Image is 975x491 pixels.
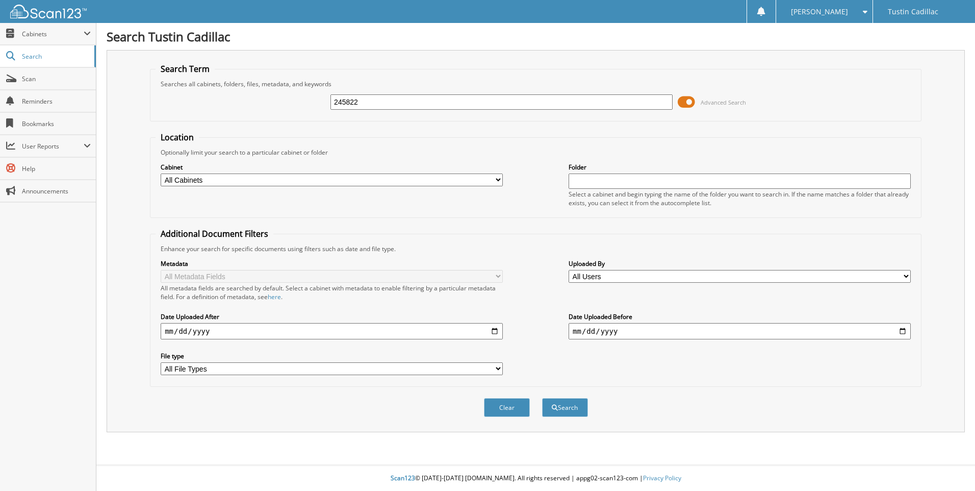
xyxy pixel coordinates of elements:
[161,352,503,360] label: File type
[161,163,503,171] label: Cabinet
[156,148,916,157] div: Optionally limit your search to a particular cabinet or folder
[22,52,89,61] span: Search
[161,323,503,339] input: start
[569,312,911,321] label: Date Uploaded Before
[643,474,681,482] a: Privacy Policy
[22,164,91,173] span: Help
[156,244,916,253] div: Enhance your search for specific documents using filters such as date and file type.
[701,99,746,106] span: Advanced Search
[569,163,911,171] label: Folder
[161,259,503,268] label: Metadata
[569,323,911,339] input: end
[22,187,91,195] span: Announcements
[10,5,87,18] img: scan123-logo-white.svg
[107,28,965,45] h1: Search Tustin Cadillac
[156,228,273,239] legend: Additional Document Filters
[161,312,503,321] label: Date Uploaded After
[156,132,199,143] legend: Location
[96,466,975,491] div: © [DATE]-[DATE] [DOMAIN_NAME]. All rights reserved | appg02-scan123-com |
[156,63,215,75] legend: Search Term
[484,398,530,417] button: Clear
[161,284,503,301] div: All metadata fields are searched by default. Select a cabinet with metadata to enable filtering b...
[22,97,91,106] span: Reminders
[924,442,975,491] iframe: Chat Widget
[569,259,911,268] label: Uploaded By
[791,9,848,15] span: [PERSON_NAME]
[22,142,84,151] span: User Reports
[156,80,916,88] div: Searches all cabinets, folders, files, metadata, and keywords
[22,119,91,128] span: Bookmarks
[391,474,415,482] span: Scan123
[268,292,281,301] a: here
[569,190,911,207] div: Select a cabinet and begin typing the name of the folder you want to search in. If the name match...
[22,30,84,38] span: Cabinets
[888,9,938,15] span: Tustin Cadillac
[22,75,91,83] span: Scan
[542,398,588,417] button: Search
